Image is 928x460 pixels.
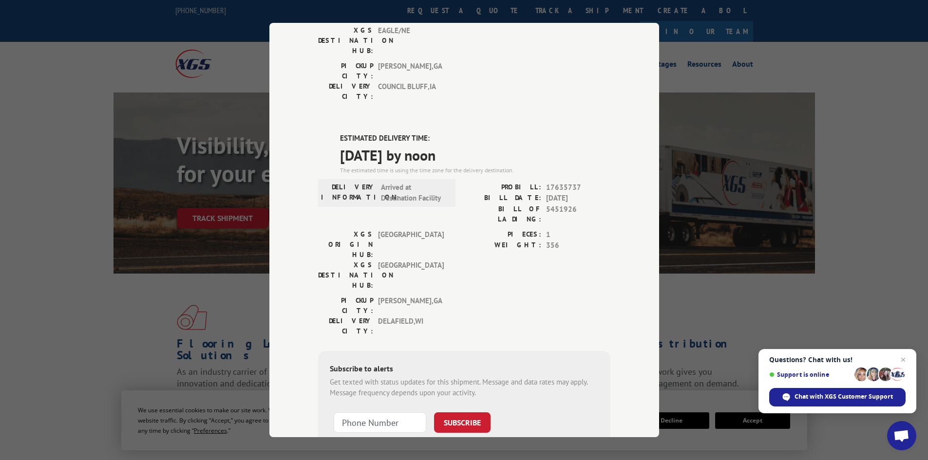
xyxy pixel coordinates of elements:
[330,363,599,377] div: Subscribe to alerts
[546,182,610,193] span: 17635737
[769,356,906,364] span: Questions? Chat with us!
[378,61,444,81] span: [PERSON_NAME] , GA
[321,182,376,204] label: DELIVERY INFORMATION:
[330,377,599,399] div: Get texted with status updates for this shipment. Message and data rates may apply. Message frequ...
[318,260,373,291] label: XGS DESTINATION HUB:
[769,371,851,378] span: Support is online
[795,392,893,401] span: Chat with XGS Customer Support
[318,61,373,81] label: PICKUP CITY:
[318,229,373,260] label: XGS ORIGIN HUB:
[887,421,916,450] div: Open chat
[464,193,541,204] label: BILL DATE:
[340,166,610,175] div: The estimated time is using the time zone for the delivery destination.
[381,182,447,204] span: Arrived at Destination Facility
[318,81,373,102] label: DELIVERY CITY:
[464,204,541,224] label: BILL OF LADING:
[378,81,444,102] span: COUNCIL BLUFF , IA
[318,25,373,56] label: XGS DESTINATION HUB:
[334,412,426,433] input: Phone Number
[546,229,610,240] span: 1
[318,295,373,316] label: PICKUP CITY:
[464,240,541,251] label: WEIGHT:
[464,229,541,240] label: PIECES:
[378,295,444,316] span: [PERSON_NAME] , GA
[340,133,610,144] label: ESTIMATED DELIVERY TIME:
[378,260,444,291] span: [GEOGRAPHIC_DATA]
[546,240,610,251] span: 356
[318,316,373,336] label: DELIVERY CITY:
[378,229,444,260] span: [GEOGRAPHIC_DATA]
[897,354,909,366] span: Close chat
[546,193,610,204] span: [DATE]
[434,412,491,433] button: SUBSCRIBE
[340,144,610,166] span: [DATE] by noon
[464,182,541,193] label: PROBILL:
[546,204,610,224] span: 5451926
[769,388,906,406] div: Chat with XGS Customer Support
[378,316,444,336] span: DELAFIELD , WI
[378,25,444,56] span: EAGLE/NE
